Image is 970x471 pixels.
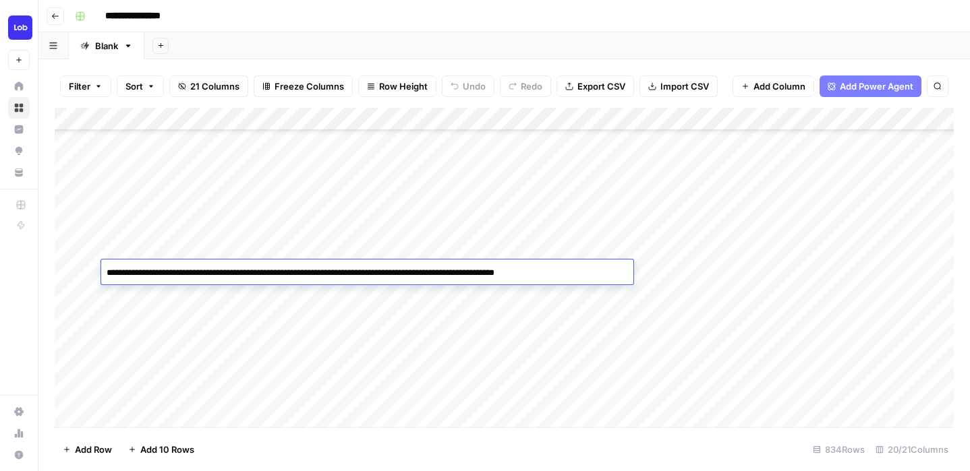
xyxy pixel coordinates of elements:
[500,75,551,97] button: Redo
[8,140,30,162] a: Opportunities
[275,80,344,93] span: Freeze Columns
[55,439,120,460] button: Add Row
[8,75,30,97] a: Home
[254,75,353,97] button: Freeze Columns
[8,119,30,140] a: Insights
[120,439,202,460] button: Add 10 Rows
[807,439,870,460] div: 834 Rows
[660,80,709,93] span: Import CSV
[379,80,428,93] span: Row Height
[95,39,118,53] div: Blank
[8,444,30,466] button: Help + Support
[521,80,542,93] span: Redo
[577,80,625,93] span: Export CSV
[557,75,634,97] button: Export CSV
[69,32,144,59] a: Blank
[8,162,30,183] a: Your Data
[442,75,494,97] button: Undo
[69,80,90,93] span: Filter
[190,80,239,93] span: 21 Columns
[840,80,913,93] span: Add Power Agent
[125,80,143,93] span: Sort
[733,75,814,97] button: Add Column
[870,439,954,460] div: 20/21 Columns
[820,75,921,97] button: Add Power Agent
[639,75,718,97] button: Import CSV
[8,11,30,44] button: Workspace: Lob
[8,15,32,40] img: Lob Logo
[140,443,194,456] span: Add 10 Rows
[75,443,112,456] span: Add Row
[8,401,30,422] a: Settings
[117,75,164,97] button: Sort
[60,75,111,97] button: Filter
[8,422,30,444] a: Usage
[753,80,805,93] span: Add Column
[169,75,248,97] button: 21 Columns
[8,97,30,119] a: Browse
[358,75,436,97] button: Row Height
[463,80,486,93] span: Undo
